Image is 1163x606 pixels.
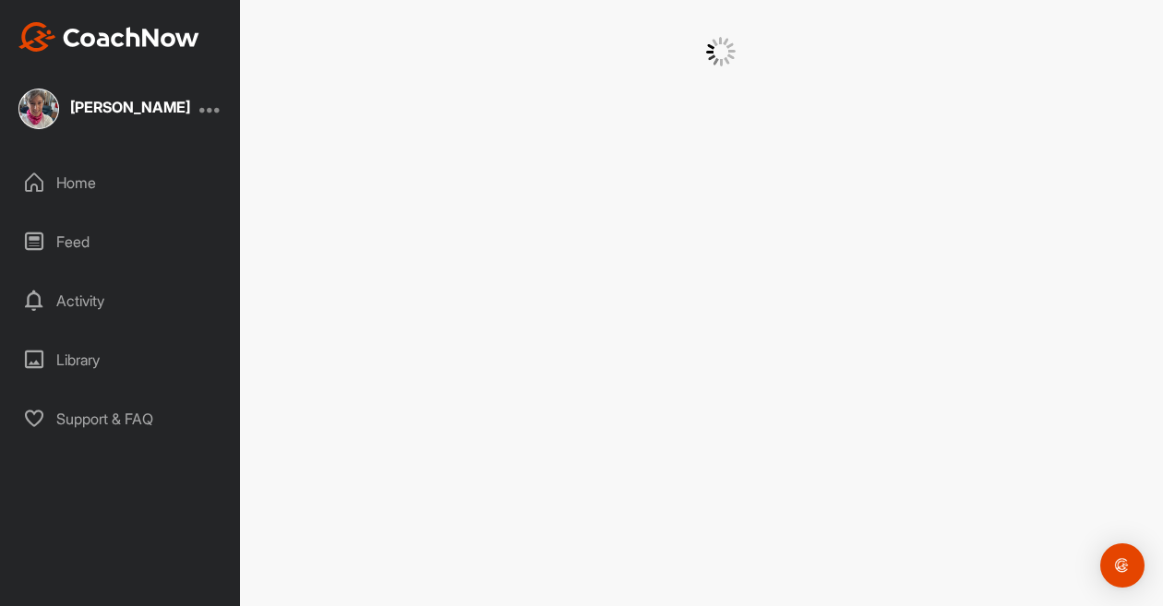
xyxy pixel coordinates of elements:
[18,22,199,52] img: CoachNow
[10,160,232,206] div: Home
[18,89,59,129] img: square_90136e309f41d5c0bf544b485d8190f7.jpg
[70,100,190,114] div: [PERSON_NAME]
[10,337,232,383] div: Library
[10,219,232,265] div: Feed
[10,396,232,442] div: Support & FAQ
[706,37,736,66] img: G6gVgL6ErOh57ABN0eRmCEwV0I4iEi4d8EwaPGI0tHgoAbU4EAHFLEQAh+QQFCgALACwIAA4AGAASAAAEbHDJSesaOCdk+8xg...
[10,278,232,324] div: Activity
[1100,543,1145,588] div: Open Intercom Messenger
